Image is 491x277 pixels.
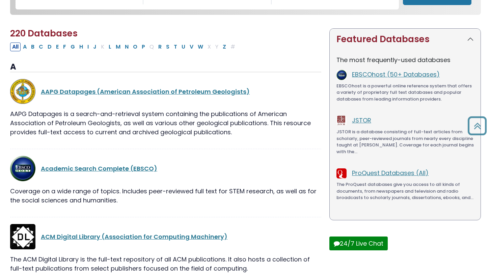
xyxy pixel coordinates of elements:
[330,29,481,50] button: Featured Databases
[336,181,474,201] p: The ProQuest databases give you access to all kinds of documents, from newspapers and television ...
[77,43,85,51] button: Filter Results H
[465,119,489,132] a: Back to Top
[10,255,321,273] p: The ACM Digital Library is the full-text repository of all ACM publications. It also hosts a coll...
[336,129,474,155] p: JSTOR is a database consisting of full-text articles from scholarly, peer-reviewed journals from ...
[54,43,61,51] button: Filter Results E
[37,43,45,51] button: Filter Results C
[336,55,474,64] p: The most frequently-used databases
[172,43,179,51] button: Filter Results T
[91,43,99,51] button: Filter Results J
[123,43,131,51] button: Filter Results N
[329,237,388,250] button: 24/7 Live Chat
[41,164,157,173] a: Academic Search Complete (EBSCO)
[10,187,321,205] p: Coverage on a wide range of topics. Includes peer-reviewed full text for STEM research, as well a...
[221,43,228,51] button: Filter Results Z
[156,43,164,51] button: Filter Results R
[107,43,113,51] button: Filter Results L
[10,27,78,39] span: 220 Databases
[140,43,147,51] button: Filter Results P
[196,43,205,51] button: Filter Results W
[21,43,29,51] button: Filter Results A
[69,43,77,51] button: Filter Results G
[61,43,68,51] button: Filter Results F
[10,109,321,137] p: AAPG Datapages is a search-and-retrieval system containing the publications of American Associati...
[352,116,371,124] a: JSTOR
[188,43,195,51] button: Filter Results V
[41,87,250,96] a: AAPG Datapages (American Association of Petroleum Geologists)
[29,43,36,51] button: Filter Results B
[180,43,187,51] button: Filter Results U
[352,70,440,79] a: EBSCOhost (50+ Databases)
[336,83,474,103] p: EBSCOhost is a powerful online reference system that offers a variety of proprietary full text da...
[85,43,91,51] button: Filter Results I
[46,43,54,51] button: Filter Results D
[10,42,238,51] div: Alpha-list to filter by first letter of database name
[41,232,227,241] a: ACM Digital Library (Association for Computing Machinery)
[164,43,171,51] button: Filter Results S
[131,43,139,51] button: Filter Results O
[114,43,122,51] button: Filter Results M
[352,169,429,177] a: ProQuest Databases (All)
[10,62,321,72] h3: A
[10,43,21,51] button: All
